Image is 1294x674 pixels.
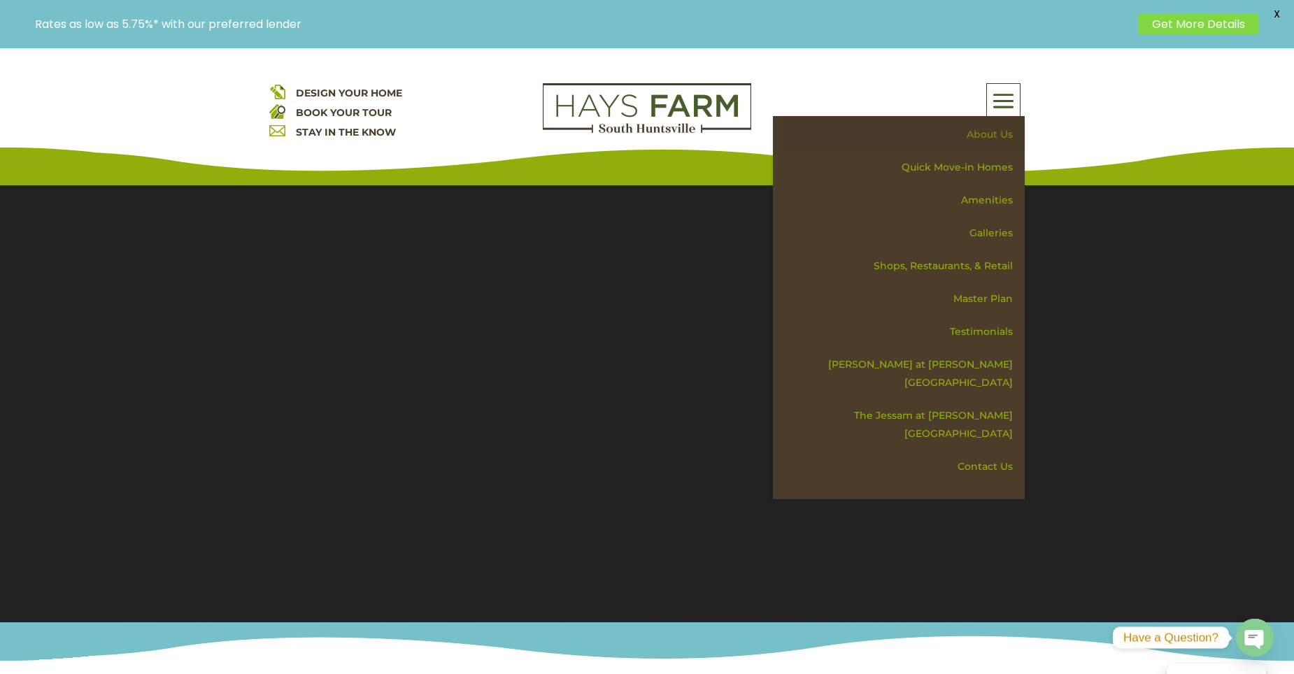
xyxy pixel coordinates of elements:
a: Amenities [783,184,1025,217]
a: The Jessam at [PERSON_NAME][GEOGRAPHIC_DATA] [783,399,1025,450]
p: Rates as low as 5.75%* with our preferred lender [35,17,1131,31]
a: Testimonials [783,315,1025,348]
img: book your home tour [269,103,285,119]
a: hays farm homes huntsville development [543,124,751,136]
a: [PERSON_NAME] at [PERSON_NAME][GEOGRAPHIC_DATA] [783,348,1025,399]
span: X [1266,3,1287,24]
a: Contact Us [783,450,1025,483]
a: Get More Details [1138,14,1259,34]
a: About Us [783,118,1025,151]
a: BOOK YOUR TOUR [296,106,392,119]
a: STAY IN THE KNOW [296,126,396,138]
a: Shops, Restaurants, & Retail [783,250,1025,282]
a: Galleries [783,217,1025,250]
a: Quick Move-in Homes [783,151,1025,184]
a: DESIGN YOUR HOME [296,87,402,99]
a: Master Plan [783,282,1025,315]
img: design your home [269,83,285,99]
img: Logo [543,83,751,134]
